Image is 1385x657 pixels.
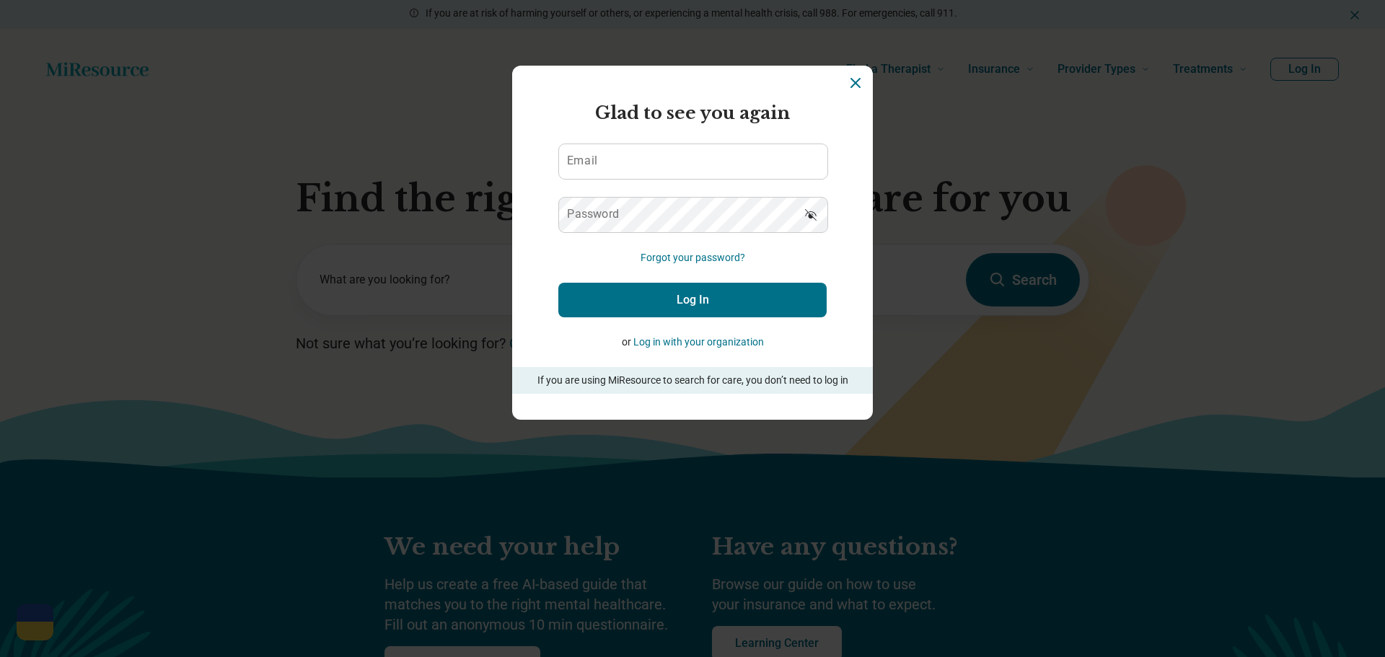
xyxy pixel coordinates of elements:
[795,197,827,232] button: Show password
[558,100,827,126] h2: Glad to see you again
[558,335,827,350] p: or
[633,335,764,350] button: Log in with your organization
[512,66,873,420] section: Login Dialog
[567,208,619,220] label: Password
[558,283,827,317] button: Log In
[847,74,864,92] button: Dismiss
[641,250,745,265] button: Forgot your password?
[532,373,853,388] p: If you are using MiResource to search for care, you don’t need to log in
[567,155,597,167] label: Email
